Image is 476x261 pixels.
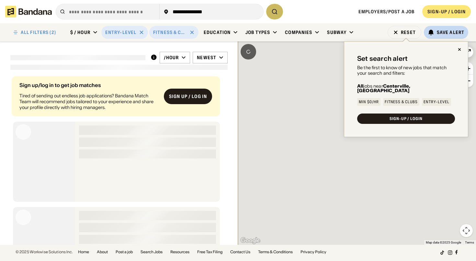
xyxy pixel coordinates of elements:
a: About [97,250,108,254]
div: Companies [285,29,312,35]
div: Min $0/hr [359,100,379,104]
div: Set search alert [357,55,408,62]
div: Tired of sending out endless job applications? Bandana Match Team will recommend jobs tailored to... [19,93,159,111]
a: Post a job [116,250,133,254]
div: jobs near [357,84,455,93]
b: All [357,83,363,89]
a: Terms & Conditions [258,250,293,254]
div: Reset [401,30,416,35]
div: Sign up/log in to get job matches [19,82,159,88]
div: Entry-Level [424,100,449,104]
div: Education [204,29,231,35]
a: Home [78,250,89,254]
a: Search Jobs [141,250,163,254]
a: Privacy Policy [300,250,326,254]
a: Free Tax Filing [197,250,222,254]
span: Map data ©2025 Google [426,241,461,244]
b: Centerville, [GEOGRAPHIC_DATA] [357,83,410,93]
a: Resources [170,250,189,254]
div: Job Types [245,29,270,35]
div: Fitness & Clubs [153,29,187,35]
div: ALL FILTERS (2) [21,30,56,35]
img: Bandana logotype [5,6,52,17]
a: Contact Us [230,250,250,254]
div: Be the first to know of new jobs that match your search and filters: [357,65,455,76]
div: SIGN-UP / LOGIN [390,117,423,121]
a: Terms (opens in new tab) [465,241,474,244]
div: /hour [164,55,179,60]
div: $ / hour [70,29,90,35]
button: Map camera controls [460,224,473,237]
div: Subway [327,29,346,35]
div: Sign up / Log in [169,93,207,99]
div: © 2025 Workwise Solutions Inc. [16,250,73,254]
a: Employers/Post a job [358,9,414,15]
div: SIGN-UP / LOGIN [427,9,466,15]
div: grid [10,74,228,245]
div: Newest [197,55,216,60]
img: Google [240,236,261,245]
a: Open this area in Google Maps (opens a new window) [240,236,261,245]
div: Fitness & Clubs [385,100,418,104]
div: Entry-Level [105,29,136,35]
div: Save Alert [437,29,464,35]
